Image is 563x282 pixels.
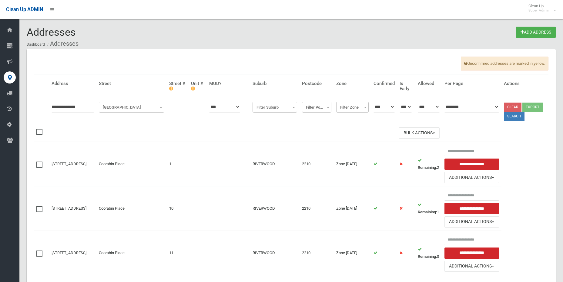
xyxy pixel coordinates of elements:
[338,103,367,112] span: Filter Zone
[253,102,297,113] span: Filter Suburb
[418,254,437,259] strong: Remaining:
[27,26,76,38] span: Addresses
[27,42,45,47] a: Dashboard
[250,231,300,275] td: RIVERWOOD
[504,103,521,112] a: Clear
[52,81,94,86] h4: Address
[250,186,300,231] td: RIVERWOOD
[399,127,440,139] button: Bulk Actions
[300,186,334,231] td: 2210
[52,251,86,255] a: [STREET_ADDRESS]
[334,142,371,186] td: Zone [DATE]
[444,261,499,272] button: Additional Actions
[167,142,189,186] td: 1
[96,142,167,186] td: Coorabin Place
[504,112,524,121] button: Search
[516,27,556,38] a: Add Address
[528,8,549,13] small: Super Admin
[336,102,369,113] span: Filter Zone
[334,231,371,275] td: Zone [DATE]
[52,162,86,166] a: [STREET_ADDRESS]
[525,4,555,13] span: Clean Up
[374,81,395,86] h4: Confirmed
[444,172,499,183] button: Additional Actions
[418,81,440,86] h4: Allowed
[418,210,437,214] strong: Remaining:
[303,103,330,112] span: Filter Postcode
[418,165,437,170] strong: Remaining:
[167,231,189,275] td: 11
[100,103,163,112] span: Filter Street
[504,81,546,86] h4: Actions
[300,142,334,186] td: 2210
[46,38,79,49] li: Addresses
[96,186,167,231] td: Coorabin Place
[400,81,413,91] h4: Is Early
[336,81,369,86] h4: Zone
[6,7,43,12] span: Clean Up ADMIN
[444,81,499,86] h4: Per Page
[52,206,86,211] a: [STREET_ADDRESS]
[99,81,165,86] h4: Street
[250,142,300,186] td: RIVERWOOD
[300,231,334,275] td: 2210
[415,142,442,186] td: 2
[461,57,548,70] span: Unconfirmed addresses are marked in yellow.
[415,186,442,231] td: 1
[191,81,204,91] h4: Unit #
[334,186,371,231] td: Zone [DATE]
[254,103,296,112] span: Filter Suburb
[167,186,189,231] td: 10
[253,81,297,86] h4: Suburb
[99,102,165,113] span: Filter Street
[302,102,331,113] span: Filter Postcode
[444,216,499,228] button: Additional Actions
[96,231,167,275] td: Coorabin Place
[209,81,248,86] h4: MUD?
[169,81,186,91] h4: Street #
[302,81,331,86] h4: Postcode
[522,103,543,112] button: Export
[415,231,442,275] td: 0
